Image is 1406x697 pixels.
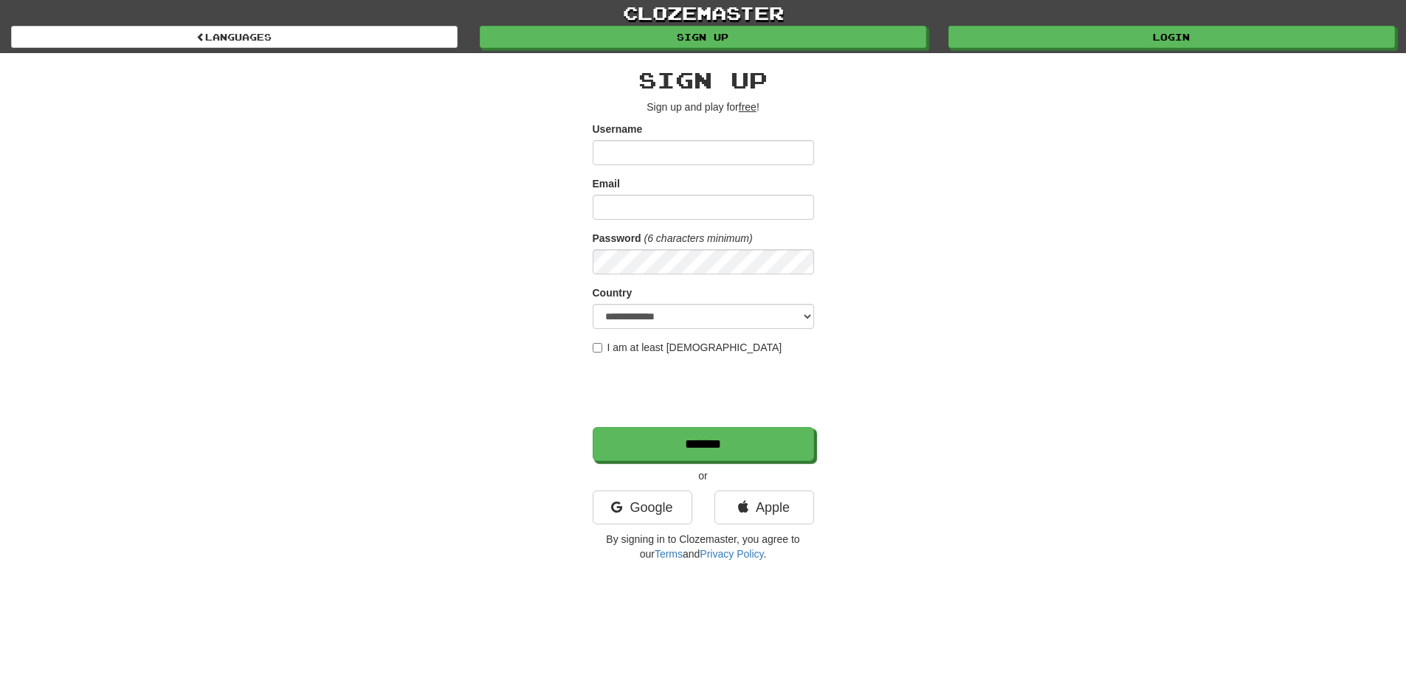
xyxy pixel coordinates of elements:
a: Apple [714,490,814,524]
u: free [739,101,757,113]
p: or [593,468,814,483]
a: Google [593,490,692,524]
iframe: reCAPTCHA [593,362,817,420]
label: Email [593,176,620,191]
label: Password [593,231,641,246]
p: Sign up and play for ! [593,100,814,114]
a: Privacy Policy [700,548,763,560]
a: Languages [11,26,458,48]
a: Terms [655,548,683,560]
label: I am at least [DEMOGRAPHIC_DATA] [593,340,782,355]
a: Sign up [480,26,926,48]
em: (6 characters minimum) [644,232,753,244]
label: Username [593,122,643,136]
a: Login [948,26,1395,48]
label: Country [593,285,633,300]
input: I am at least [DEMOGRAPHIC_DATA] [593,343,602,353]
p: By signing in to Clozemaster, you agree to our and . [593,532,814,561]
h2: Sign up [593,68,814,92]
